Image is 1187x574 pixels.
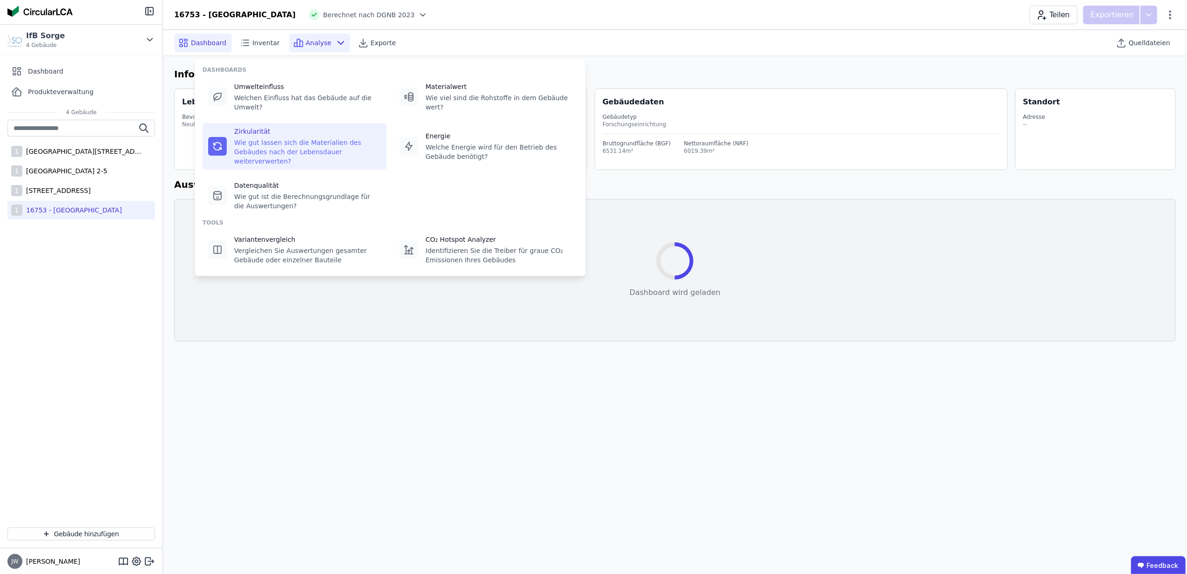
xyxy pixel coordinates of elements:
[234,235,381,244] div: Variantenvergleich
[603,140,671,147] div: Bruttogrundfläche (BGF)
[22,205,122,215] div: 16753 - [GEOGRAPHIC_DATA]
[26,30,65,41] div: IfB Sorge
[1023,113,1045,121] div: Adresse
[323,10,415,20] span: Berechnet nach DGNB 2023
[234,192,381,211] div: Wie gut ist die Berechnungsgrundlage für die Auswertungen?
[22,166,107,176] div: [GEOGRAPHIC_DATA] 2-5
[11,559,18,564] span: JW
[630,287,720,298] div: Dashboard wird geladen
[684,140,749,147] div: Nettoraumfläche (NRF)
[182,121,258,128] div: Neubau
[11,205,22,216] div: 1
[11,165,22,177] div: 1
[1030,6,1078,24] button: Teilen
[28,87,94,96] span: Produkteverwaltung
[1129,38,1170,48] span: Quelldateien
[603,147,671,155] div: 6531.14m²
[234,82,381,91] div: Umwelteinfluss
[182,96,238,108] div: Lebenszyklus
[57,109,106,116] span: 4 Gebäude
[174,67,1176,81] h6: Informationen zum Gebäude
[426,246,572,265] div: Identifizieren Sie die Treiber für graue CO₂ Emissionen Ihres Gebäudes
[603,121,1000,128] div: Forschungseinrichtung
[1091,9,1136,20] p: Exportieren
[426,143,572,161] div: Welche Energie wird für den Betrieb des Gebäude benötigt?
[234,246,381,265] div: Vergleichen Sie Auswertungen gesamter Gebäude oder einzelner Bauteile
[426,235,572,244] div: CO₂ Hotspot Analyzer
[252,38,280,48] span: Inventar
[182,113,258,121] div: Bevorstehende Maßnahme
[22,557,80,566] span: [PERSON_NAME]
[203,219,578,226] div: TOOLS
[22,186,91,195] div: [STREET_ADDRESS]
[371,38,396,48] span: Exporte
[426,93,572,112] div: Wie viel sind die Rohstoffe in dem Gebäude wert?
[1023,96,1060,108] div: Standort
[426,82,572,91] div: Materialwert
[28,67,63,76] span: Dashboard
[603,96,1007,108] div: Gebäudedaten
[11,146,22,157] div: 1
[1023,121,1045,128] div: --
[306,38,332,48] span: Analyse
[7,527,155,540] button: Gebäude hinzufügen
[7,6,73,17] img: Concular
[22,147,143,156] div: [GEOGRAPHIC_DATA][STREET_ADDRESS]
[684,147,749,155] div: 6019.39m²
[11,185,22,196] div: 1
[203,66,578,74] div: DASHBOARDS
[174,9,296,20] div: 16753 - [GEOGRAPHIC_DATA]
[174,178,1176,191] h6: Auswertungen
[26,41,65,49] span: 4 Gebäude
[234,127,381,136] div: Zirkularität
[191,38,226,48] span: Dashboard
[603,113,1000,121] div: Gebäudetyp
[426,131,572,141] div: Energie
[234,138,381,166] div: Wie gut lassen sich die Materialien des Gebäudes nach der Lebensdauer weiterverwerten?
[7,32,22,47] img: IfB Sorge
[234,93,381,112] div: Welchen Einfluss hat das Gebäude auf die Umwelt?
[234,181,381,190] div: Datenqualität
